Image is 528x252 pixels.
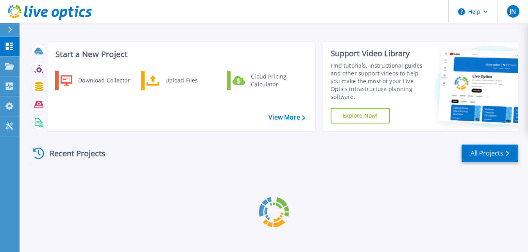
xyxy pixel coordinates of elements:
[331,62,428,101] div: Find tutorials, instructional guides and other support videos to help you make the most of your L...
[227,71,307,90] a: Cloud Pricing Calculator
[268,114,305,121] a: View More
[74,73,133,88] div: Download Collector
[247,73,305,88] div: Cloud Pricing Calculator
[55,71,135,90] a: Download Collector
[55,50,305,59] h3: Start a New Project
[331,108,390,123] a: Explore Now!
[510,8,516,14] span: JN
[161,73,219,88] div: Upload Files
[141,71,221,90] a: Upload Files
[30,144,116,163] div: Recent Projects
[462,145,518,162] a: All Projects
[331,48,428,59] div: Support Video Library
